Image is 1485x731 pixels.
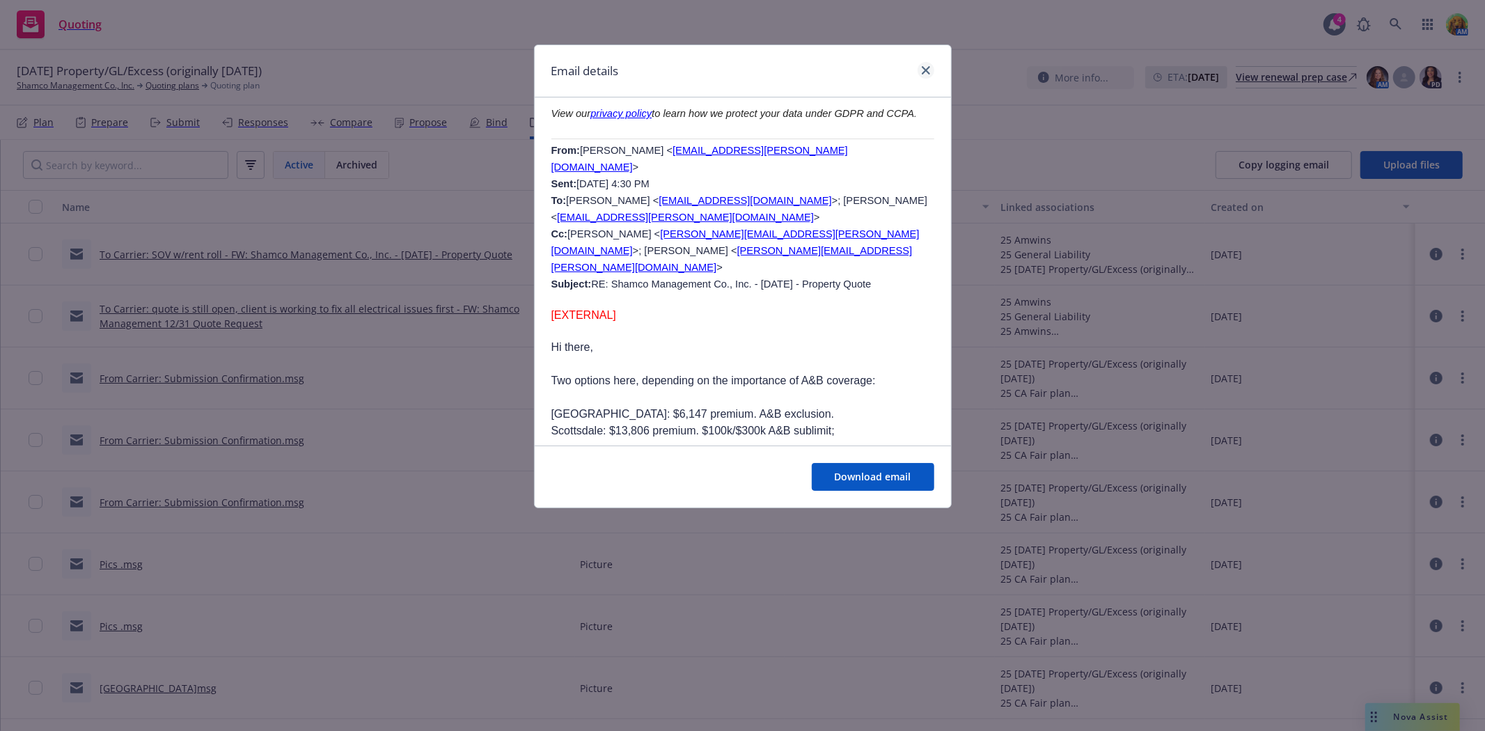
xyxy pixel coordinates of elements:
[914,109,917,119] span: .
[551,108,915,119] span: View our to learn how we protect your data under GDPR and CCPA
[557,212,814,223] a: [EMAIL_ADDRESS][PERSON_NAME][DOMAIN_NAME]
[551,145,928,290] span: [PERSON_NAME] < > [DATE] 4:30 PM [PERSON_NAME] < >; [PERSON_NAME] < > [PERSON_NAME] < >; [PERSON_...
[551,228,568,239] b: Cc:
[551,278,592,290] b: Subject:
[918,62,934,79] a: close
[551,145,848,173] a: [EMAIL_ADDRESS][PERSON_NAME][DOMAIN_NAME]
[835,470,911,483] span: Download email
[812,463,934,491] button: Download email
[551,195,567,206] b: To:
[659,195,831,206] a: [EMAIL_ADDRESS][DOMAIN_NAME]
[551,309,616,321] span: [EXTERNAL]
[551,372,934,389] p: Two options here, depending on the importance of A&B coverage:
[551,145,581,156] span: From:
[551,178,577,189] b: Sent:
[551,406,934,423] p: [GEOGRAPHIC_DATA]: $6,147 premium. A&B exclusion.
[551,228,920,256] a: [PERSON_NAME][EMAIL_ADDRESS][PERSON_NAME][DOMAIN_NAME]
[551,339,934,356] p: Hi there,
[590,108,652,119] a: privacy policy
[551,423,934,439] p: Scottsdale: $13,806 premium. $100k/$300k A&B sublimit;
[551,62,619,80] h1: Email details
